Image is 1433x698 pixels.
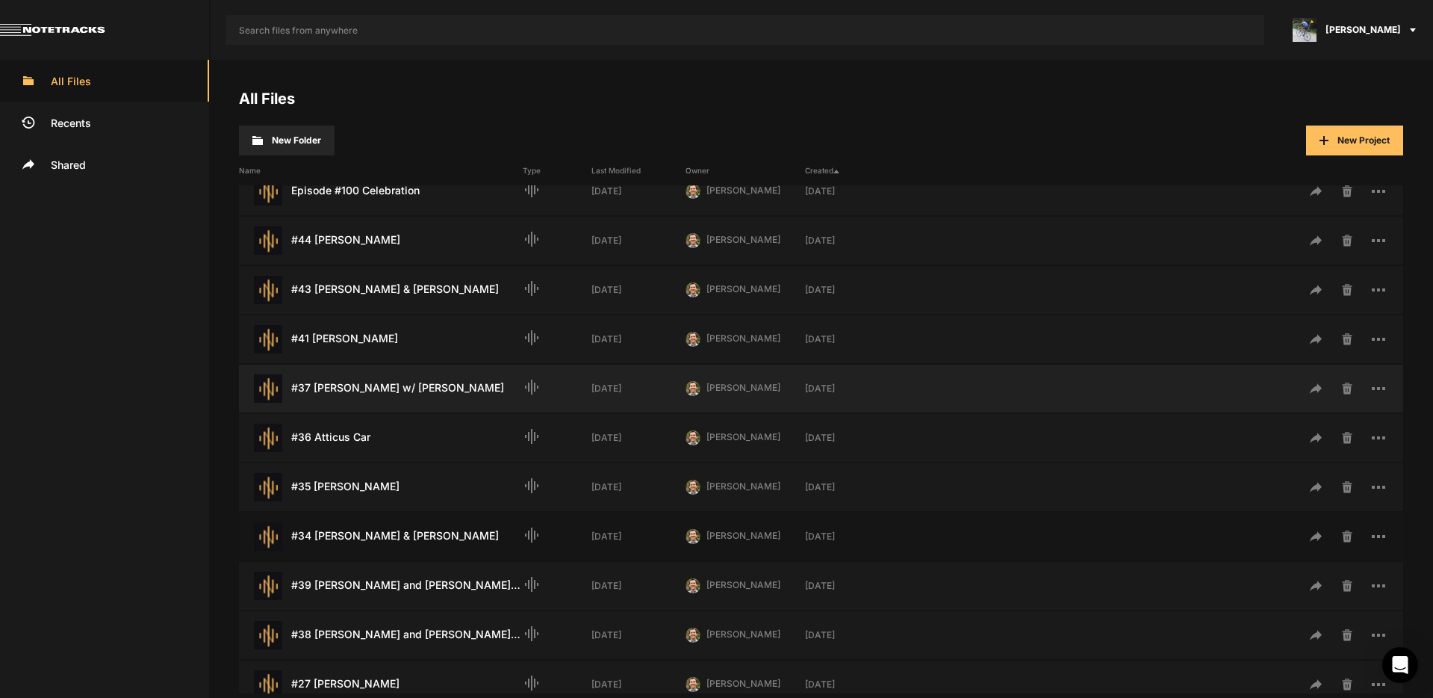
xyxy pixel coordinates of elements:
[254,177,282,206] img: star-track.png
[523,625,541,643] mat-icon: Audio
[591,333,686,346] div: [DATE]
[805,628,899,642] div: [DATE]
[1293,18,1317,42] img: ACg8ocLxXzHjWyafR7sVkIfmxRufCxqaSAR27SDjuE-ggbMy1qqdgD8=s96-c
[239,325,523,353] div: #41 [PERSON_NAME]
[805,481,899,494] div: [DATE]
[523,427,541,445] mat-icon: Audio
[523,165,591,176] div: Type
[686,578,700,593] img: 424769395311cb87e8bb3f69157a6d24
[686,529,700,544] img: 424769395311cb87e8bb3f69157a6d24
[591,530,686,543] div: [DATE]
[239,226,523,255] div: #44 [PERSON_NAME]
[254,424,282,452] img: star-track.png
[805,530,899,543] div: [DATE]
[591,678,686,691] div: [DATE]
[805,185,899,198] div: [DATE]
[254,522,282,551] img: star-track.png
[523,230,541,248] mat-icon: Audio
[254,374,282,403] img: star-track.png
[591,579,686,593] div: [DATE]
[706,185,780,196] span: [PERSON_NAME]
[686,184,700,199] img: 424769395311cb87e8bb3f69157a6d24
[706,382,780,393] span: [PERSON_NAME]
[254,473,282,501] img: star-track.png
[706,481,780,492] span: [PERSON_NAME]
[706,333,780,344] span: [PERSON_NAME]
[805,283,899,297] div: [DATE]
[239,126,335,155] button: New Folder
[686,282,700,297] img: 424769395311cb87e8bb3f69157a6d24
[591,185,686,198] div: [DATE]
[805,382,899,395] div: [DATE]
[686,233,700,248] img: 424769395311cb87e8bb3f69157a6d24
[523,477,541,495] mat-icon: Audio
[523,378,541,396] mat-icon: Audio
[591,481,686,494] div: [DATE]
[239,522,523,551] div: #34 [PERSON_NAME] & [PERSON_NAME]
[254,572,282,600] img: star-track.png
[239,276,523,304] div: #43 [PERSON_NAME] & [PERSON_NAME]
[523,575,541,593] mat-icon: Audio
[523,181,541,199] mat-icon: Audio
[239,621,523,649] div: #38 [PERSON_NAME] and [PERSON_NAME] PT. 1
[686,480,700,495] img: 424769395311cb87e8bb3f69157a6d24
[239,473,523,501] div: #35 [PERSON_NAME]
[591,431,686,445] div: [DATE]
[706,234,780,245] span: [PERSON_NAME]
[239,572,523,600] div: #39 [PERSON_NAME] and [PERSON_NAME] PT. 2
[706,628,780,640] span: [PERSON_NAME]
[591,165,686,176] div: Last Modified
[706,530,780,541] span: [PERSON_NAME]
[239,424,523,452] div: #36 Atticus Car
[1382,647,1418,683] div: Open Intercom Messenger
[686,332,700,347] img: 424769395311cb87e8bb3f69157a6d24
[805,579,899,593] div: [DATE]
[591,628,686,642] div: [DATE]
[591,234,686,247] div: [DATE]
[805,678,899,691] div: [DATE]
[254,276,282,304] img: star-track.png
[1337,135,1390,146] span: New Project
[686,165,805,176] div: Owner
[686,430,700,445] img: 424769395311cb87e8bb3f69157a6d24
[239,90,295,108] a: All Files
[805,431,899,445] div: [DATE]
[254,226,282,255] img: star-track.png
[706,431,780,442] span: [PERSON_NAME]
[523,674,541,692] mat-icon: Audio
[523,279,541,297] mat-icon: Audio
[1325,23,1401,37] span: [PERSON_NAME]
[706,579,780,590] span: [PERSON_NAME]
[706,678,780,689] span: [PERSON_NAME]
[254,621,282,649] img: star-track.png
[706,283,780,294] span: [PERSON_NAME]
[226,15,1264,45] input: Search files from anywhere
[805,333,899,346] div: [DATE]
[805,165,899,176] div: Created
[239,177,523,206] div: Episode #100 Celebration
[239,165,523,176] div: Name
[523,526,541,544] mat-icon: Audio
[254,325,282,353] img: star-track.png
[591,283,686,297] div: [DATE]
[239,374,523,403] div: #37 [PERSON_NAME] w/ [PERSON_NAME]
[591,382,686,395] div: [DATE]
[805,234,899,247] div: [DATE]
[686,628,700,643] img: 424769395311cb87e8bb3f69157a6d24
[1306,126,1403,155] button: New Project
[523,329,541,347] mat-icon: Audio
[686,381,700,396] img: 424769395311cb87e8bb3f69157a6d24
[686,677,700,692] img: 424769395311cb87e8bb3f69157a6d24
